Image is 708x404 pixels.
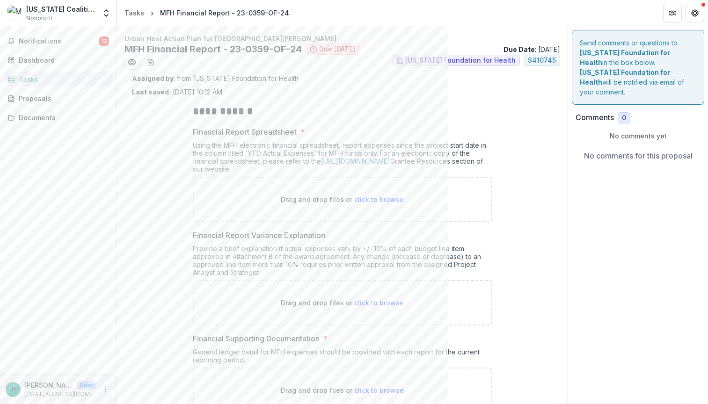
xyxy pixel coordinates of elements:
div: Using the MFH electronic financial spreadsheet, report expenses since the project start date in t... [193,141,492,177]
span: $ 410745 [528,57,556,65]
strong: Due Date [504,45,535,53]
span: 0 [622,114,626,122]
h2: Comments [576,113,614,122]
a: Documents [4,110,113,125]
span: click to browse [354,386,404,394]
div: [US_STATE] Coalition For The Environment Foundation [26,4,96,14]
div: Jared Opsal <jopsal@moenvironment.org> [10,386,17,392]
nav: breadcrumb [121,6,293,20]
div: Dashboard [19,55,105,65]
div: MFH Financial Report - 23-0359-OF-24 [160,8,289,18]
p: Drag and drop files or [281,385,404,395]
button: Preview 5814d5b9-75f4-4453-b0c5-af0b88d63476.pdf [124,55,139,70]
div: Documents [19,113,105,123]
button: Partners [663,4,682,22]
p: User [77,381,96,390]
span: click to browse [354,195,404,203]
p: Urban Heat Action Plan for [GEOGRAPHIC_DATA][PERSON_NAME] [124,34,560,43]
strong: [US_STATE] Foundation for Health [580,49,670,66]
a: Tasks [4,72,113,87]
button: Open entity switcher [100,4,113,22]
p: Financial Report Variance Explanation [193,230,325,241]
strong: Last saved: [132,88,171,96]
p: Financial Report Spreadsheet [193,126,297,137]
button: download-word-button [143,55,158,70]
div: Tasks [19,74,105,84]
div: Send comments or questions to in the box below. will be notified via email of your comment. [572,30,704,105]
p: Drag and drop files or [281,195,404,204]
p: No comments for this proposal [584,150,693,161]
span: Notifications [19,37,99,45]
span: click to browse [354,299,404,307]
strong: Assigned by [132,74,174,82]
button: Notifications12 [4,34,113,49]
a: [URL][DOMAIN_NAME] [321,157,390,165]
p: [DATE] 10:12 AM [132,87,222,97]
p: No comments yet [576,131,701,141]
h2: MFH Financial Report - 23-0359-OF-24 [124,43,302,55]
strong: [US_STATE] Foundation for Health [580,68,670,86]
p: Financial Supporting Documentation [193,333,320,344]
a: Dashboard [4,52,113,68]
div: Provide a brief explanation if actual expenses vary by +/- 10% of each budget line item approved ... [193,245,492,280]
span: [US_STATE] Foundation for Health [405,57,516,65]
p: : from [US_STATE] Foundation for Health [132,73,553,83]
p: [EMAIL_ADDRESS][DOMAIN_NAME] [24,390,96,398]
a: Tasks [121,6,148,20]
p: Drag and drop files or [281,298,404,308]
button: Get Help [686,4,704,22]
span: Due [DATE] [319,45,355,53]
button: More [100,384,111,395]
img: Missouri Coalition For The Environment Foundation [7,6,22,21]
div: General ledger detail for MFH expenses should be provided with each report for the current report... [193,348,492,368]
div: Tasks [124,8,144,18]
div: Proposals [19,94,105,103]
a: Proposals [4,91,113,106]
span: Nonprofit [26,14,52,22]
p: [PERSON_NAME] <[EMAIL_ADDRESS][DOMAIN_NAME]> [24,380,73,390]
span: 12 [99,36,109,46]
p: : [DATE] [504,44,560,54]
